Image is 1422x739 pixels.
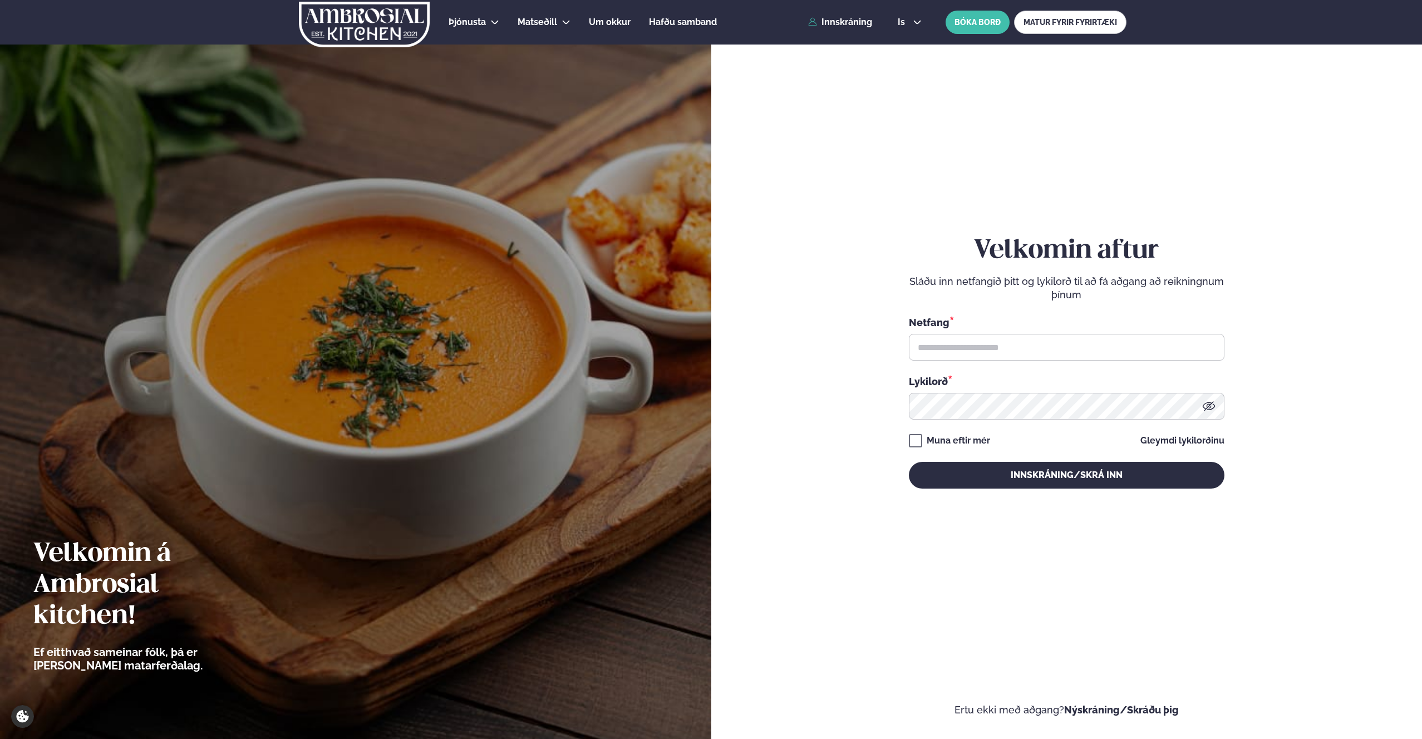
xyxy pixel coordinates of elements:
[909,462,1224,489] button: Innskráning/Skrá inn
[808,17,872,27] a: Innskráning
[909,235,1224,267] h2: Velkomin aftur
[589,17,631,27] span: Um okkur
[909,315,1224,329] div: Netfang
[649,17,717,27] span: Hafðu samband
[909,374,1224,388] div: Lykilorð
[946,11,1010,34] button: BÓKA BORÐ
[449,16,486,29] a: Þjónusta
[518,16,557,29] a: Matseðill
[33,539,264,632] h2: Velkomin á Ambrosial kitchen!
[298,2,431,47] img: logo
[909,275,1224,302] p: Sláðu inn netfangið þitt og lykilorð til að fá aðgang að reikningnum þínum
[1140,436,1224,445] a: Gleymdi lykilorðinu
[518,17,557,27] span: Matseðill
[589,16,631,29] a: Um okkur
[745,703,1389,717] p: Ertu ekki með aðgang?
[1014,11,1126,34] a: MATUR FYRIR FYRIRTÆKI
[889,18,931,27] button: is
[898,18,908,27] span: is
[449,17,486,27] span: Þjónusta
[1064,704,1179,716] a: Nýskráning/Skráðu þig
[649,16,717,29] a: Hafðu samband
[11,705,34,728] a: Cookie settings
[33,646,264,672] p: Ef eitthvað sameinar fólk, þá er [PERSON_NAME] matarferðalag.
